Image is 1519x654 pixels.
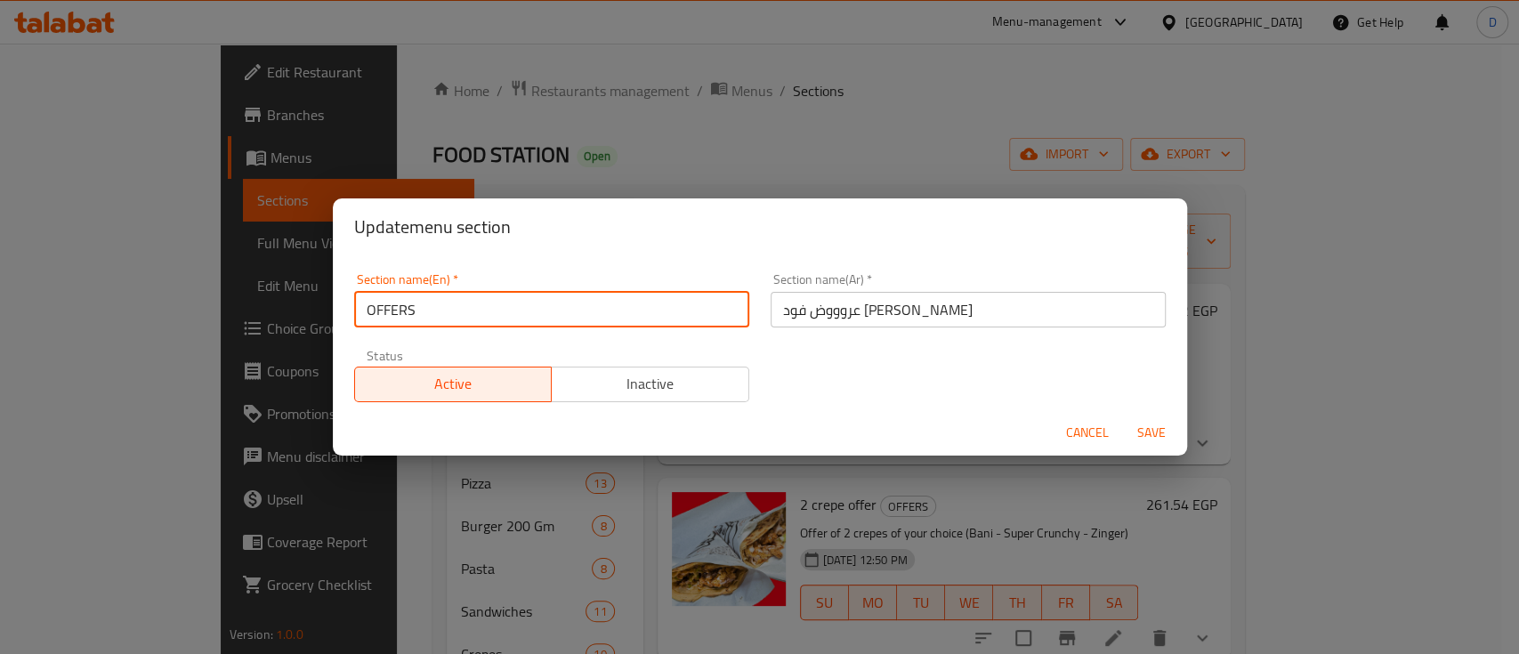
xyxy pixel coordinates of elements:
input: Please enter section name(en) [354,292,749,327]
input: Please enter section name(ar) [771,292,1166,327]
button: Inactive [551,367,749,402]
h2: Update menu section [354,213,1166,241]
button: Cancel [1059,416,1116,449]
button: Save [1123,416,1180,449]
span: Cancel [1066,422,1109,444]
span: Save [1130,422,1173,444]
button: Active [354,367,553,402]
span: Active [362,371,545,397]
span: Inactive [559,371,742,397]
